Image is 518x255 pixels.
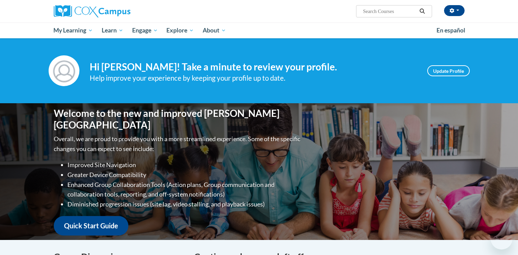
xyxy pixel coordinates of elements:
img: Profile Image [49,55,79,86]
li: Improved Site Navigation [67,160,302,170]
iframe: Button to launch messaging window [491,228,513,250]
a: Update Profile [427,65,470,76]
h4: Hi [PERSON_NAME]! Take a minute to review your profile. [90,61,417,73]
p: Overall, we are proud to provide you with a more streamlined experience. Some of the specific cha... [54,134,302,154]
h1: Welcome to the new and improved [PERSON_NAME][GEOGRAPHIC_DATA] [54,108,302,131]
li: Greater Device Compatibility [67,170,302,180]
a: About [198,23,230,38]
span: Engage [132,26,158,35]
span: About [203,26,226,35]
a: Quick Start Guide [54,216,128,236]
a: Explore [162,23,198,38]
img: Cox Campus [54,5,130,17]
input: Search Courses [362,7,417,15]
li: Enhanced Group Collaboration Tools (Action plans, Group communication and collaboration tools, re... [67,180,302,200]
div: Help improve your experience by keeping your profile up to date. [90,72,417,84]
span: En español [437,27,465,34]
span: Learn [102,26,123,35]
span: My Learning [53,26,93,35]
a: En español [432,23,470,38]
a: Engage [128,23,162,38]
div: Main menu [43,23,475,38]
a: My Learning [49,23,98,38]
button: Search [417,7,427,15]
button: Account Settings [444,5,465,16]
a: Learn [97,23,128,38]
li: Diminished progression issues (site lag, video stalling, and playback issues) [67,199,302,209]
span: Explore [166,26,194,35]
a: Cox Campus [54,5,184,17]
